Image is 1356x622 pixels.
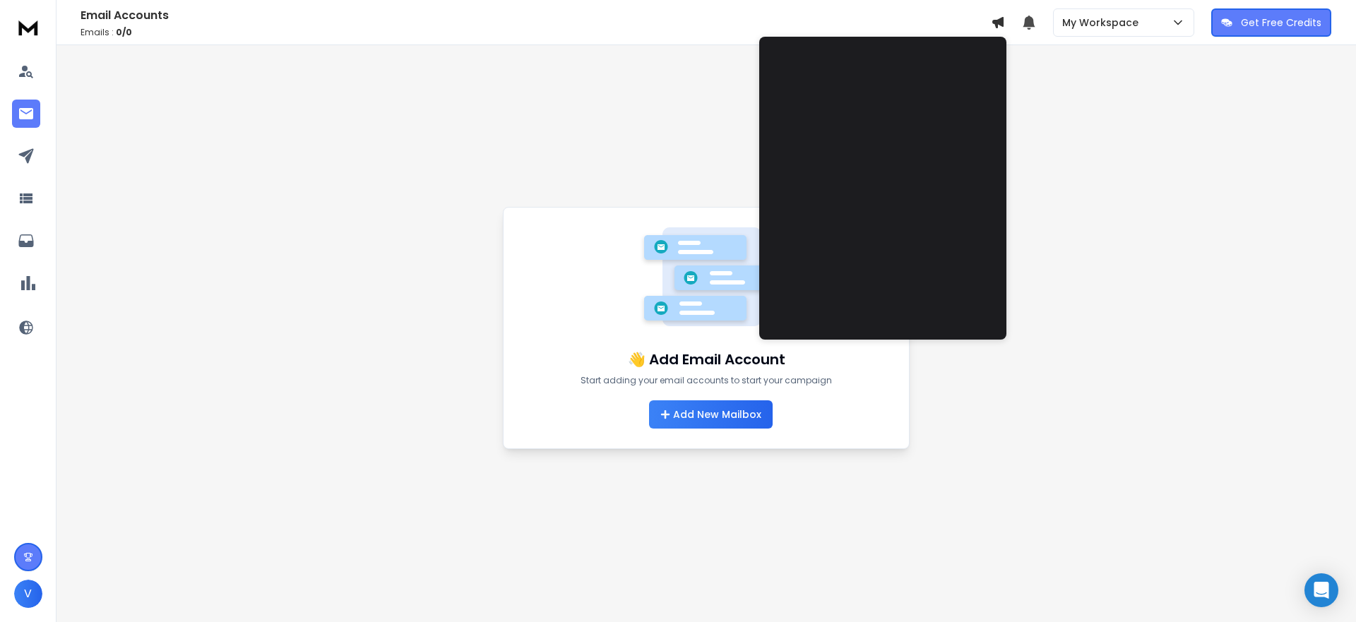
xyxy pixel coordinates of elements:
[81,27,991,38] p: Emails :
[81,7,991,24] h1: Email Accounts
[14,580,42,608] button: V
[116,26,132,38] span: 0 / 0
[1304,573,1338,607] div: Open Intercom Messenger
[581,375,832,386] p: Start adding your email accounts to start your campaign
[628,349,785,369] h1: 👋 Add Email Account
[1241,16,1321,30] p: Get Free Credits
[1062,16,1144,30] p: My Workspace
[14,14,42,40] img: logo
[1211,8,1331,37] button: Get Free Credits
[649,400,773,429] button: Add New Mailbox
